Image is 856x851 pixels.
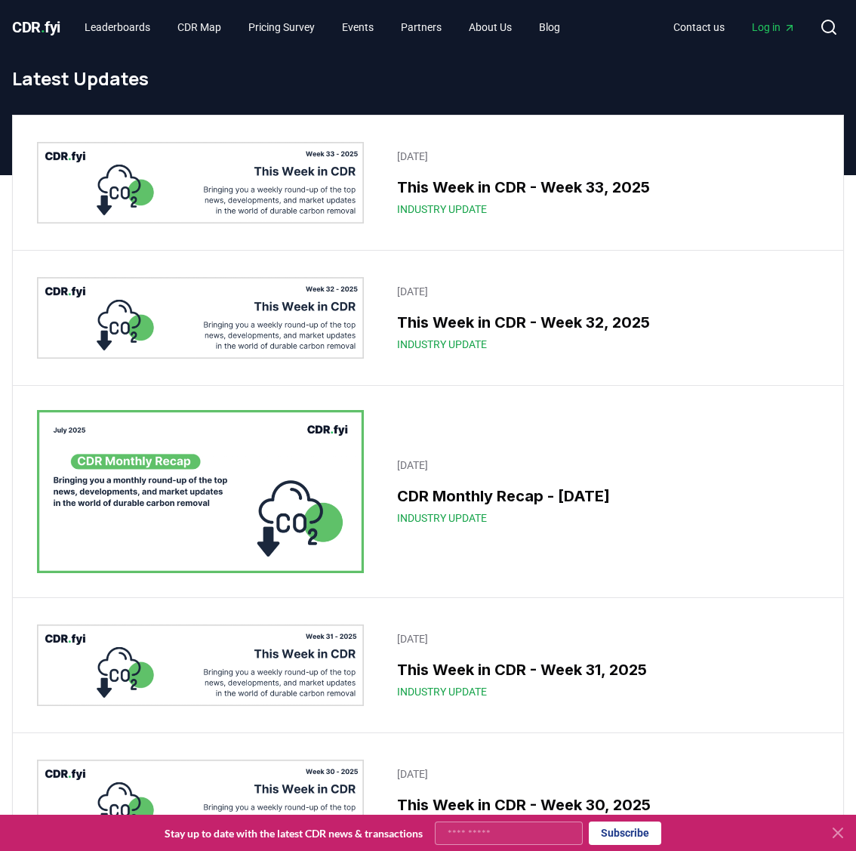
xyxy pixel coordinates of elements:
a: About Us [457,14,524,41]
h3: This Week in CDR - Week 33, 2025 [397,176,810,199]
a: [DATE]This Week in CDR - Week 33, 2025Industry Update [388,140,819,226]
a: Blog [527,14,572,41]
p: [DATE] [397,458,810,473]
a: CDR.fyi [12,17,60,38]
span: Industry Update [397,684,487,699]
a: Contact us [661,14,737,41]
a: Log in [740,14,808,41]
h3: CDR Monthly Recap - [DATE] [397,485,810,507]
img: This Week in CDR - Week 32, 2025 blog post image [37,277,364,359]
span: Industry Update [397,337,487,352]
span: Log in [752,20,796,35]
a: [DATE]This Week in CDR - Week 31, 2025Industry Update [388,622,819,708]
span: CDR fyi [12,18,60,36]
span: Industry Update [397,510,487,526]
a: Pricing Survey [236,14,327,41]
p: [DATE] [397,284,810,299]
a: [DATE]CDR Monthly Recap - [DATE]Industry Update [388,449,819,535]
span: Industry Update [397,202,487,217]
img: This Week in CDR - Week 31, 2025 blog post image [37,624,364,706]
a: Leaderboards [72,14,162,41]
a: Events [330,14,386,41]
h3: This Week in CDR - Week 31, 2025 [397,658,810,681]
a: [DATE]This Week in CDR - Week 30, 2025Industry Update [388,757,819,843]
p: [DATE] [397,631,810,646]
nav: Main [72,14,572,41]
a: CDR Map [165,14,233,41]
h3: This Week in CDR - Week 30, 2025 [397,794,810,816]
a: Partners [389,14,454,41]
img: This Week in CDR - Week 33, 2025 blog post image [37,142,364,224]
a: [DATE]This Week in CDR - Week 32, 2025Industry Update [388,275,819,361]
h3: This Week in CDR - Week 32, 2025 [397,311,810,334]
img: This Week in CDR - Week 30, 2025 blog post image [37,760,364,841]
span: . [41,18,45,36]
img: CDR Monthly Recap - July 2025 blog post image [37,410,364,573]
p: [DATE] [397,149,810,164]
h1: Latest Updates [12,66,844,91]
p: [DATE] [397,766,810,782]
nav: Main [661,14,808,41]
